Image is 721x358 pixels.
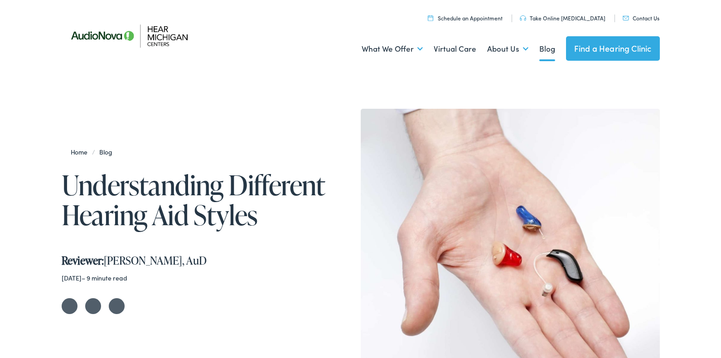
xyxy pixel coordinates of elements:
img: utility icon [428,15,433,21]
span: / [71,147,117,156]
a: Home [71,147,92,156]
time: [DATE] [62,273,82,282]
a: What We Offer [362,32,423,66]
div: – 9 minute read [62,274,337,282]
img: utility icon [623,16,629,20]
a: Blog [95,147,116,156]
a: Schedule an Appointment [428,14,503,22]
h1: Understanding Different Hearing Aid Styles [62,170,337,230]
a: Share on Twitter [62,298,77,314]
a: Take Online [MEDICAL_DATA] [520,14,605,22]
a: Share on LinkedIn [109,298,125,314]
a: About Us [487,32,528,66]
img: utility icon [520,15,526,21]
a: Share on Facebook [85,298,101,314]
a: Virtual Care [434,32,476,66]
a: Contact Us [623,14,659,22]
a: Blog [539,32,555,66]
div: [PERSON_NAME], AuD [62,241,337,267]
a: Find a Hearing Clinic [566,36,660,61]
strong: Reviewer: [62,253,104,268]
